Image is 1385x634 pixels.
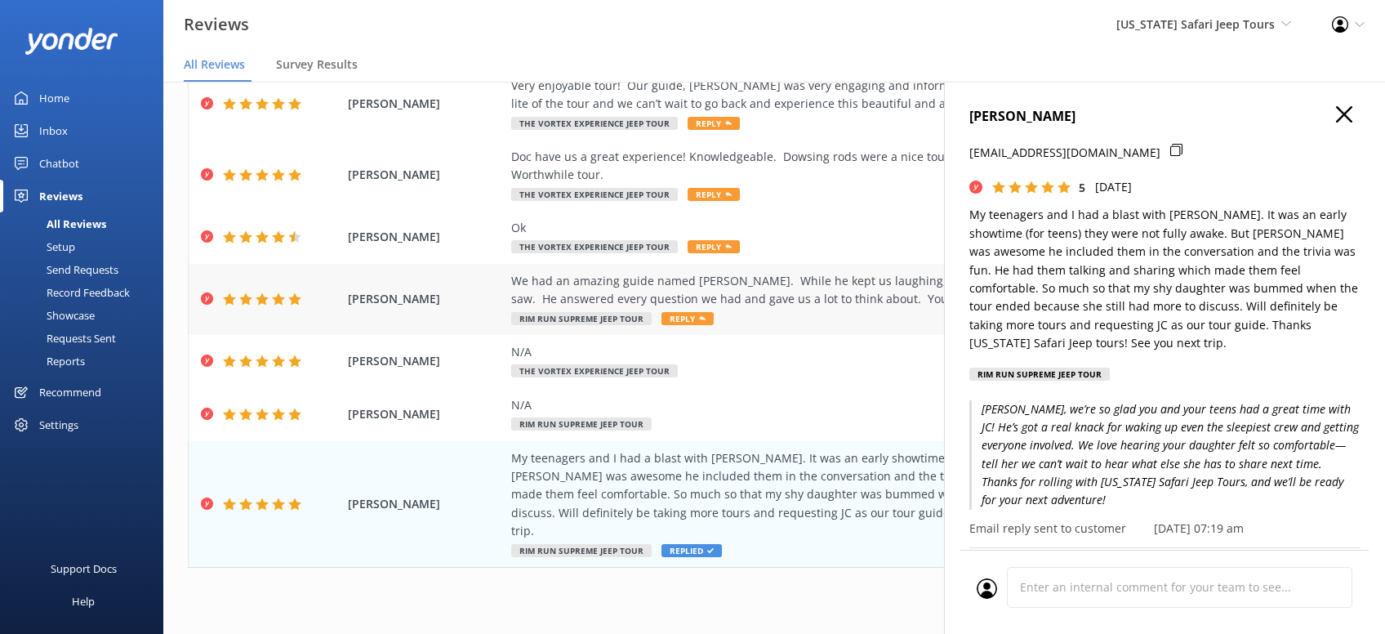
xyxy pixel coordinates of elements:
div: Settings [39,409,78,441]
button: Close [1336,106,1352,124]
span: Survey Results [276,56,358,73]
span: Rim Run Supreme Jeep Tour [511,417,652,431]
div: Reports [10,350,85,373]
a: Reports [10,350,163,373]
span: [PERSON_NAME] [348,352,503,370]
div: Doc have us a great experience! Knowledgeable. Dowsing rods were a nice touch. It offered everyth... [511,148,1249,185]
p: [PERSON_NAME], we’re so glad you and your teens had a great time with JC! He’s got a real knack f... [969,400,1361,510]
a: Setup [10,235,163,258]
div: Support Docs [51,552,117,585]
div: Setup [10,235,75,258]
div: My teenagers and I had a blast with [PERSON_NAME]. It was an early showtime (for teens) they were... [511,449,1249,541]
span: Reply [688,188,740,201]
div: Ok [511,219,1249,237]
a: Send Requests [10,258,163,281]
span: [PERSON_NAME] [348,405,503,423]
span: All Reviews [184,56,245,73]
div: We had an amazing guide named [PERSON_NAME]. While he kept us laughing, more importantly he helpe... [511,272,1249,309]
div: Requests Sent [10,327,116,350]
img: user_profile.svg [977,578,997,599]
span: [PERSON_NAME] [348,95,503,113]
span: 5 [1079,180,1085,195]
div: All Reviews [10,212,106,235]
h4: [PERSON_NAME] [969,106,1361,127]
div: Send Requests [10,258,118,281]
p: Email reply sent to customer [969,520,1126,538]
div: Help [72,585,95,618]
p: [DATE] [1095,178,1132,196]
a: Requests Sent [10,327,163,350]
div: N/A [511,396,1249,414]
span: The Vortex Experience Jeep Tour [511,117,678,130]
a: Showcase [10,304,163,327]
div: Chatbot [39,147,79,180]
span: The Vortex Experience Jeep Tour [511,240,678,253]
span: The Vortex Experience Jeep Tour [511,364,678,377]
div: Home [39,82,69,114]
span: Replied [661,544,722,557]
div: Rim Run Supreme Jeep Tour [969,368,1110,381]
img: yonder-white-logo.png [24,28,118,55]
span: Reply [688,117,740,130]
div: Record Feedback [10,281,130,304]
p: [EMAIL_ADDRESS][DOMAIN_NAME] [969,144,1160,162]
h3: Reviews [184,11,249,38]
div: Recommend [39,376,101,409]
span: The Vortex Experience Jeep Tour [511,188,678,201]
div: N/A [511,343,1249,361]
p: My teenagers and I had a blast with [PERSON_NAME]. It was an early showtime (for teens) they were... [969,206,1361,352]
p: [DATE] 07:19 am [1154,520,1244,538]
span: [US_STATE] Safari Jeep Tours [1116,16,1275,32]
span: Rim Run Supreme Jeep Tour [511,312,652,325]
a: Record Feedback [10,281,163,304]
a: All Reviews [10,212,163,235]
span: Reply [661,312,714,325]
span: [PERSON_NAME] [348,228,503,246]
div: Very enjoyable tour! Our guide, [PERSON_NAME] was very engaging and informative. [PERSON_NAME]’s ... [511,77,1249,114]
span: Reply [688,240,740,253]
span: Rim Run Supreme Jeep Tour [511,544,652,557]
div: Inbox [39,114,68,147]
span: [PERSON_NAME] [348,166,503,184]
span: [PERSON_NAME] [348,495,503,513]
div: Reviews [39,180,82,212]
div: Showcase [10,304,95,327]
span: [PERSON_NAME] [348,290,503,308]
